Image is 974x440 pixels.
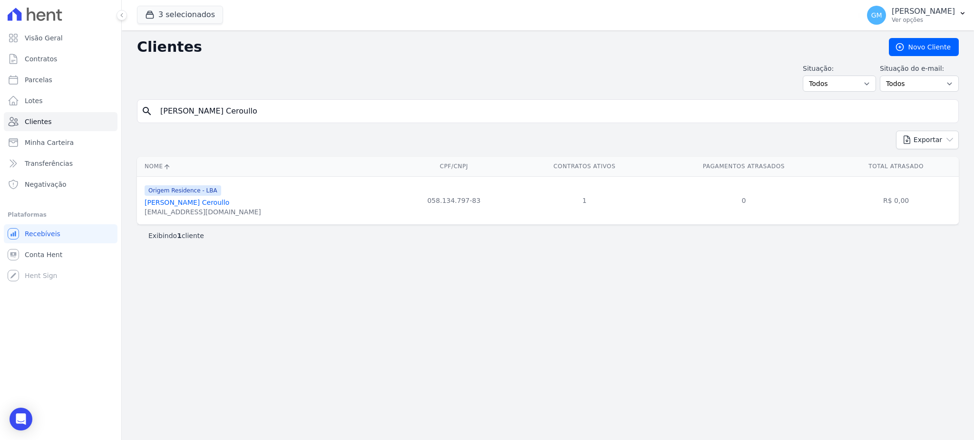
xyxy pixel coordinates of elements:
[393,176,515,224] td: 058.134.797-83
[4,91,117,110] a: Lotes
[889,38,959,56] a: Novo Cliente
[393,157,515,176] th: CPF/CNPJ
[4,133,117,152] a: Minha Carteira
[25,54,57,64] span: Contratos
[145,185,221,196] span: Origem Residence - LBA
[654,157,833,176] th: Pagamentos Atrasados
[145,199,229,206] a: [PERSON_NAME] Ceroullo
[896,131,959,149] button: Exportar
[25,138,74,147] span: Minha Carteira
[155,102,955,121] input: Buscar por nome, CPF ou e-mail
[803,64,876,74] label: Situação:
[25,75,52,85] span: Parcelas
[4,175,117,194] a: Negativação
[25,180,67,189] span: Negativação
[4,112,117,131] a: Clientes
[4,154,117,173] a: Transferências
[892,7,955,16] p: [PERSON_NAME]
[871,12,882,19] span: GM
[177,232,182,239] b: 1
[141,105,153,117] i: search
[148,231,204,240] p: Exibindo cliente
[833,157,959,176] th: Total Atrasado
[25,229,60,239] span: Recebíveis
[880,64,959,74] label: Situação do e-mail:
[4,70,117,89] a: Parcelas
[4,29,117,48] a: Visão Geral
[8,209,114,220] div: Plataformas
[515,176,654,224] td: 1
[25,159,73,168] span: Transferências
[25,250,62,259] span: Conta Hent
[654,176,833,224] td: 0
[25,33,63,43] span: Visão Geral
[4,224,117,243] a: Recebíveis
[4,245,117,264] a: Conta Hent
[25,117,51,126] span: Clientes
[145,207,261,217] div: [EMAIL_ADDRESS][DOMAIN_NAME]
[137,6,223,24] button: 3 selecionados
[137,38,874,56] h2: Clientes
[892,16,955,24] p: Ver opções
[859,2,974,29] button: GM [PERSON_NAME] Ver opções
[833,176,959,224] td: R$ 0,00
[515,157,654,176] th: Contratos Ativos
[137,157,393,176] th: Nome
[10,408,32,430] div: Open Intercom Messenger
[4,49,117,68] a: Contratos
[25,96,43,105] span: Lotes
